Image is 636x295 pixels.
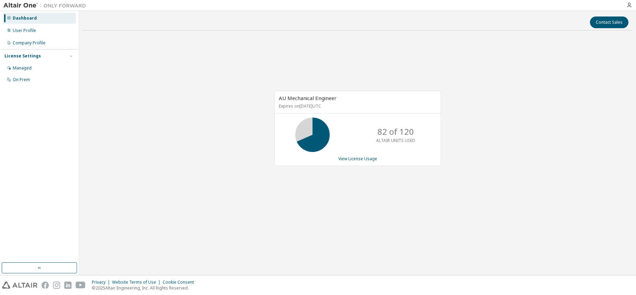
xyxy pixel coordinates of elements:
div: Privacy [92,280,112,285]
a: View License Usage [338,156,377,162]
div: Company Profile [13,40,45,46]
span: AU Mechanical Engineer [279,95,337,101]
div: Managed [13,65,32,71]
p: ALTAIR UNITS USED [376,138,415,143]
div: Dashboard [13,15,37,21]
p: Expires on [DATE] UTC [279,103,435,109]
div: On Prem [13,77,30,83]
div: License Settings [4,53,41,59]
div: Website Terms of Use [112,280,163,285]
img: linkedin.svg [64,282,72,289]
img: altair_logo.svg [2,282,37,289]
div: Cookie Consent [163,280,198,285]
img: youtube.svg [76,282,86,289]
p: 82 of 120 [377,126,414,138]
p: © 2025 Altair Engineering, Inc. All Rights Reserved. [92,285,198,291]
div: User Profile [13,28,36,33]
img: Altair One [3,2,89,9]
button: Contact Sales [590,17,628,28]
img: facebook.svg [42,282,49,289]
img: instagram.svg [53,282,60,289]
